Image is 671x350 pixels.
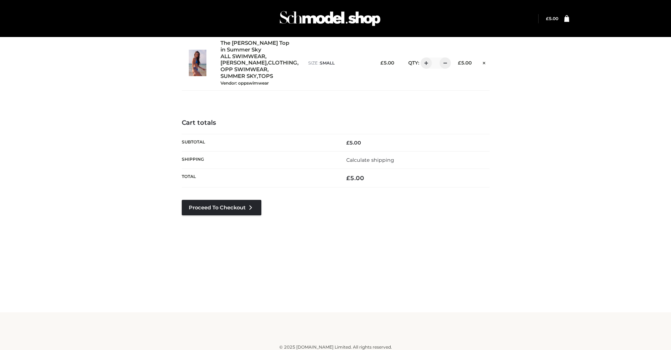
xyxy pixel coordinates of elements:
a: Proceed to Checkout [182,200,261,215]
div: , , , , , [220,40,301,86]
a: ALL SWIMWEAR [220,53,265,60]
a: CLOTHING [268,60,297,66]
a: Calculate shipping [346,157,394,163]
a: £5.00 [546,16,558,21]
a: The [PERSON_NAME] Top in Summer Sky [220,40,293,53]
bdi: 5.00 [546,16,558,21]
a: TOPS [258,73,273,80]
small: Vendor: oppswimwear [220,80,269,86]
bdi: 5.00 [380,60,394,66]
a: SUMMER SKY [220,73,257,80]
span: £ [346,174,350,182]
div: QTY: [401,57,446,69]
bdi: 5.00 [346,140,361,146]
th: Subtotal [182,134,336,151]
span: £ [546,16,549,21]
p: size : [308,60,368,66]
img: Schmodel Admin 964 [277,5,383,32]
th: Total [182,169,336,188]
bdi: 5.00 [346,174,364,182]
a: [PERSON_NAME] [220,60,267,66]
bdi: 5.00 [458,60,472,66]
a: OPP SWIMWEAR [220,66,267,73]
th: Shipping [182,152,336,169]
span: £ [346,140,349,146]
span: SMALL [320,60,335,66]
h4: Cart totals [182,119,490,127]
span: £ [458,60,461,66]
a: Remove this item [479,57,489,67]
span: £ [380,60,384,66]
